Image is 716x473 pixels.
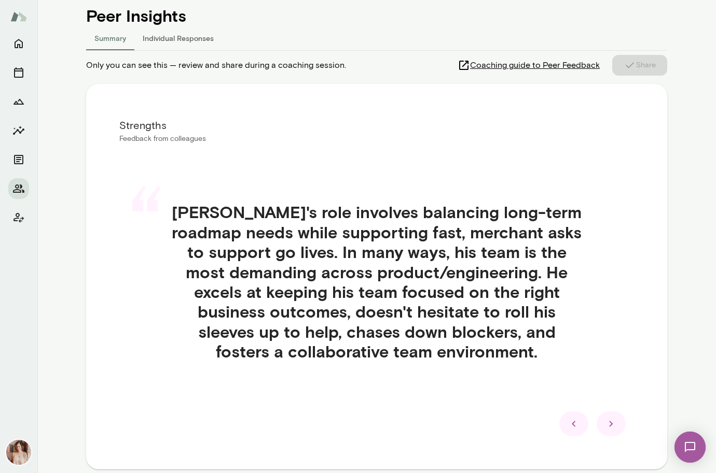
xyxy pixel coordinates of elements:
[8,91,29,112] button: Growth Plan
[8,33,29,54] button: Home
[86,25,667,50] div: responses-tab
[8,120,29,141] button: Insights
[128,190,164,262] div: “
[119,134,634,144] p: Feedback from colleagues
[134,25,222,50] button: Individual Responses
[86,25,134,50] button: Summary
[119,117,634,134] h6: Strengths
[144,202,609,361] h4: [PERSON_NAME]'s role involves balancing long-term roadmap needs while supporting fast, merchant a...
[458,55,612,76] a: Coaching guide to Peer Feedback
[10,7,27,26] img: Mento
[8,178,29,199] button: Members
[8,207,29,228] button: Client app
[8,62,29,83] button: Sessions
[86,6,667,25] h4: Peer Insights
[8,149,29,170] button: Documents
[86,59,346,71] span: Only you can see this — review and share during a coaching session.
[6,440,31,465] img: Nancy Alsip
[470,59,600,71] span: Coaching guide to Peer Feedback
